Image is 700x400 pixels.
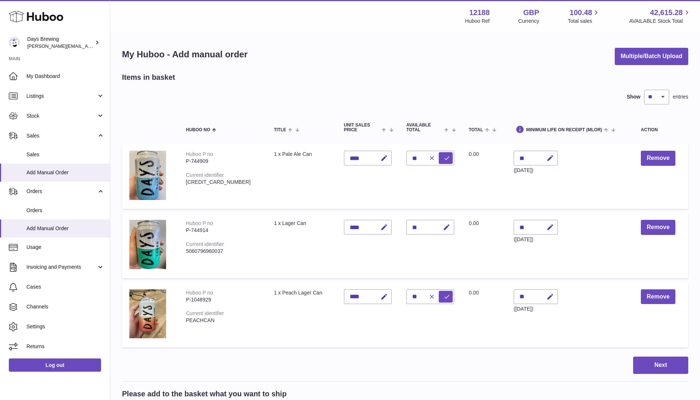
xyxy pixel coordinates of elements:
[26,283,104,290] span: Cases
[26,151,104,158] span: Sales
[469,290,479,296] span: 0.00
[514,167,558,174] div: ([DATE])
[266,143,336,209] td: 1 x Pale Ale Can
[26,132,97,139] span: Sales
[629,18,691,25] span: AVAILABLE Stock Total
[570,8,592,18] span: 100.48
[129,151,166,200] img: 1 x Pale Ale Can
[27,43,147,49] span: [PERSON_NAME][EMAIL_ADDRESS][DOMAIN_NAME]
[26,93,97,100] span: Listings
[26,169,104,176] span: Add Manual Order
[673,93,688,100] span: entries
[469,151,479,157] span: 0.00
[518,18,539,25] div: Currency
[465,18,490,25] div: Huboo Ref
[274,128,286,132] span: Title
[568,8,600,25] a: 100.48 Total sales
[186,179,259,186] div: [CREDIT_CARD_NUMBER]
[26,244,104,251] span: Usage
[266,213,336,278] td: 1 x Lager Can
[627,93,640,100] label: Show
[26,113,97,119] span: Stock
[641,220,675,235] button: Remove
[406,123,443,132] span: AVAILABLE Total
[186,128,210,132] span: Huboo no
[633,357,688,374] button: Next
[122,389,287,399] h2: Please add to the basket what you want to ship
[186,290,213,296] div: Huboo P no
[514,306,558,312] div: ([DATE])
[469,8,490,18] strong: 12188
[469,128,483,132] span: Total
[186,241,224,247] div: Current identifier
[129,220,166,269] img: 1 x Lager Can
[122,49,248,60] h1: My Huboo - Add manual order
[344,123,380,132] span: Unit Sales Price
[26,303,104,310] span: Channels
[615,48,688,65] button: Multiple/Batch Upload
[9,358,101,372] a: Log out
[469,220,479,226] span: 0.00
[186,317,259,324] div: PEACHCAN
[186,158,259,165] div: P-744909
[641,151,675,166] button: Remove
[650,8,683,18] span: 42,615.28
[26,73,104,80] span: My Dashboard
[641,128,681,132] div: Action
[129,289,166,338] img: 1 x Peach Lager Can
[514,236,558,243] div: ([DATE])
[26,207,104,214] span: Orders
[26,225,104,232] span: Add Manual Order
[186,151,213,157] div: Huboo P no
[26,343,104,350] span: Returns
[122,72,175,82] h2: Items in basket
[266,282,336,347] td: 1 x Peach Lager Can
[568,18,600,25] span: Total sales
[27,36,93,50] div: Days Brewing
[629,8,691,25] a: 42,615.28 AVAILABLE Stock Total
[186,248,259,255] div: 5060796960037
[186,172,224,178] div: Current identifier
[26,188,97,195] span: Orders
[9,37,20,48] img: greg@daysbrewing.com
[186,296,259,303] div: P-1048929
[526,128,602,132] span: Minimum Life On Receipt (MLOR)
[641,289,675,304] button: Remove
[26,323,104,330] span: Settings
[186,227,259,234] div: P-744914
[26,264,97,271] span: Invoicing and Payments
[523,8,539,18] strong: GBP
[186,310,224,316] div: Current identifier
[186,220,213,226] div: Huboo P no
